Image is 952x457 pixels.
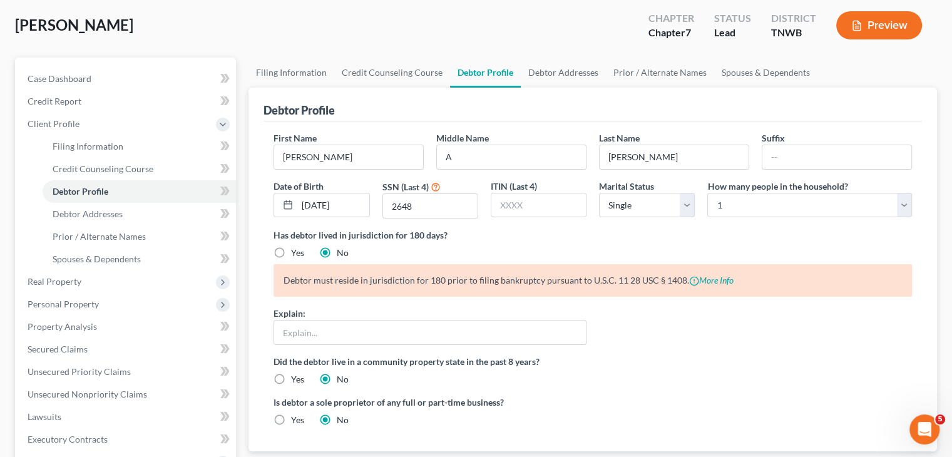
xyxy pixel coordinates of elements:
span: Credit Counseling Course [53,163,153,174]
a: Filing Information [43,135,236,158]
a: Unsecured Priority Claims [18,361,236,383]
span: Prior / Alternate Names [53,231,146,242]
a: Debtor Profile [43,180,236,203]
div: Chapter [648,26,694,40]
a: Prior / Alternate Names [43,225,236,248]
span: Credit Report [28,96,81,106]
span: Client Profile [28,118,79,129]
iframe: Intercom live chat [909,414,939,444]
label: Did the debtor live in a community property state in the past 8 years? [274,355,912,368]
span: Personal Property [28,299,99,309]
a: Executory Contracts [18,428,236,451]
div: District [771,11,816,26]
label: No [337,247,349,259]
input: Explain... [274,321,586,344]
label: ITIN (Last 4) [491,180,537,193]
label: Yes [291,247,304,259]
label: Date of Birth [274,180,324,193]
a: Prior / Alternate Names [606,58,714,88]
span: Debtor Addresses [53,208,123,219]
input: -- [762,145,911,169]
input: -- [600,145,749,169]
input: M.I [437,145,586,169]
div: Lead [714,26,751,40]
label: Is debtor a sole proprietor of any full or part-time business? [274,396,586,409]
a: Filing Information [248,58,334,88]
button: Preview [836,11,922,39]
div: Status [714,11,751,26]
label: How many people in the household? [707,180,847,193]
span: Case Dashboard [28,73,91,84]
span: Debtor Profile [53,186,108,197]
a: Property Analysis [18,316,236,338]
span: Unsecured Nonpriority Claims [28,389,147,399]
a: Secured Claims [18,338,236,361]
label: Middle Name [436,131,489,145]
a: Case Dashboard [18,68,236,90]
span: Real Property [28,276,81,287]
input: XXXX [491,193,586,217]
span: Secured Claims [28,344,88,354]
label: Yes [291,414,304,426]
a: Debtor Addresses [521,58,606,88]
a: Debtor Addresses [43,203,236,225]
label: No [337,373,349,386]
span: Unsecured Priority Claims [28,366,131,377]
a: More Info [689,275,734,285]
a: Credit Report [18,90,236,113]
span: 7 [685,26,691,38]
label: Last Name [599,131,640,145]
a: Unsecured Nonpriority Claims [18,383,236,406]
a: Credit Counseling Course [43,158,236,180]
div: TNWB [771,26,816,40]
a: Spouses & Dependents [714,58,817,88]
input: -- [274,145,423,169]
label: Explain: [274,307,305,320]
div: Chapter [648,11,694,26]
span: Filing Information [53,141,123,151]
input: XXXX [383,194,478,218]
span: Spouses & Dependents [53,254,141,264]
span: Lawsuits [28,411,61,422]
div: Debtor Profile [264,103,335,118]
a: Debtor Profile [450,58,521,88]
span: Executory Contracts [28,434,108,444]
span: [PERSON_NAME] [15,16,133,34]
a: Credit Counseling Course [334,58,450,88]
label: SSN (Last 4) [382,180,429,193]
a: Lawsuits [18,406,236,428]
label: Yes [291,373,304,386]
label: Marital Status [599,180,654,193]
div: Debtor must reside in jurisdiction for 180 prior to filing bankruptcy pursuant to U.S.C. 11 28 US... [274,264,912,297]
input: MM/DD/YYYY [297,193,369,217]
span: Property Analysis [28,321,97,332]
label: First Name [274,131,317,145]
span: 5 [935,414,945,424]
a: Spouses & Dependents [43,248,236,270]
label: Suffix [762,131,785,145]
label: No [337,414,349,426]
label: Has debtor lived in jurisdiction for 180 days? [274,228,912,242]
